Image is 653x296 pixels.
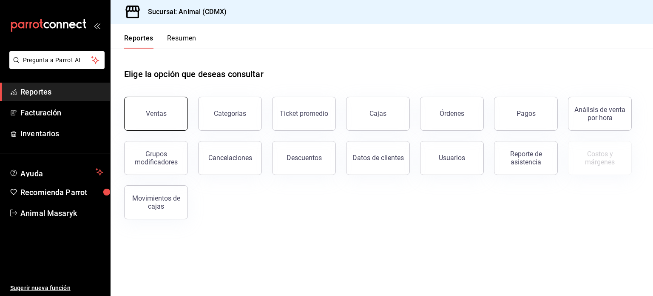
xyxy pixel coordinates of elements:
[208,154,252,162] div: Cancelaciones
[440,109,464,118] div: Órdenes
[346,97,410,131] a: Cajas
[23,56,91,65] span: Pregunta a Parrot AI
[420,141,484,175] button: Usuarios
[568,97,632,131] button: Análisis de venta por hora
[198,141,262,175] button: Cancelaciones
[20,128,103,139] span: Inventarios
[214,109,246,118] div: Categorías
[272,97,336,131] button: Ticket promedio
[9,51,105,69] button: Pregunta a Parrot AI
[198,97,262,131] button: Categorías
[494,141,558,175] button: Reporte de asistencia
[130,194,182,210] div: Movimientos de cajas
[272,141,336,175] button: Descuentos
[94,22,100,29] button: open_drawer_menu
[369,109,387,119] div: Cajas
[124,68,264,80] h1: Elige la opción que deseas consultar
[352,154,404,162] div: Datos de clientes
[10,284,103,293] span: Sugerir nueva función
[420,97,484,131] button: Órdenes
[124,34,196,49] div: navigation tabs
[280,109,328,118] div: Ticket promedio
[124,97,188,131] button: Ventas
[439,154,465,162] div: Usuarios
[287,154,322,162] div: Descuentos
[20,107,103,118] span: Facturación
[146,109,167,118] div: Ventas
[6,62,105,71] a: Pregunta a Parrot AI
[20,187,103,198] span: Recomienda Parrot
[494,97,558,131] button: Pagos
[141,7,227,17] h3: Sucursal: Animal (CDMX)
[346,141,410,175] button: Datos de clientes
[124,34,153,49] button: Reportes
[500,150,552,166] div: Reporte de asistencia
[20,167,92,177] span: Ayuda
[574,106,626,122] div: Análisis de venta por hora
[130,150,182,166] div: Grupos modificadores
[124,185,188,219] button: Movimientos de cajas
[20,207,103,219] span: Animal Masaryk
[20,86,103,98] span: Reportes
[574,150,626,166] div: Costos y márgenes
[167,34,196,49] button: Resumen
[124,141,188,175] button: Grupos modificadores
[517,109,536,118] div: Pagos
[568,141,632,175] button: Contrata inventarios para ver este reporte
